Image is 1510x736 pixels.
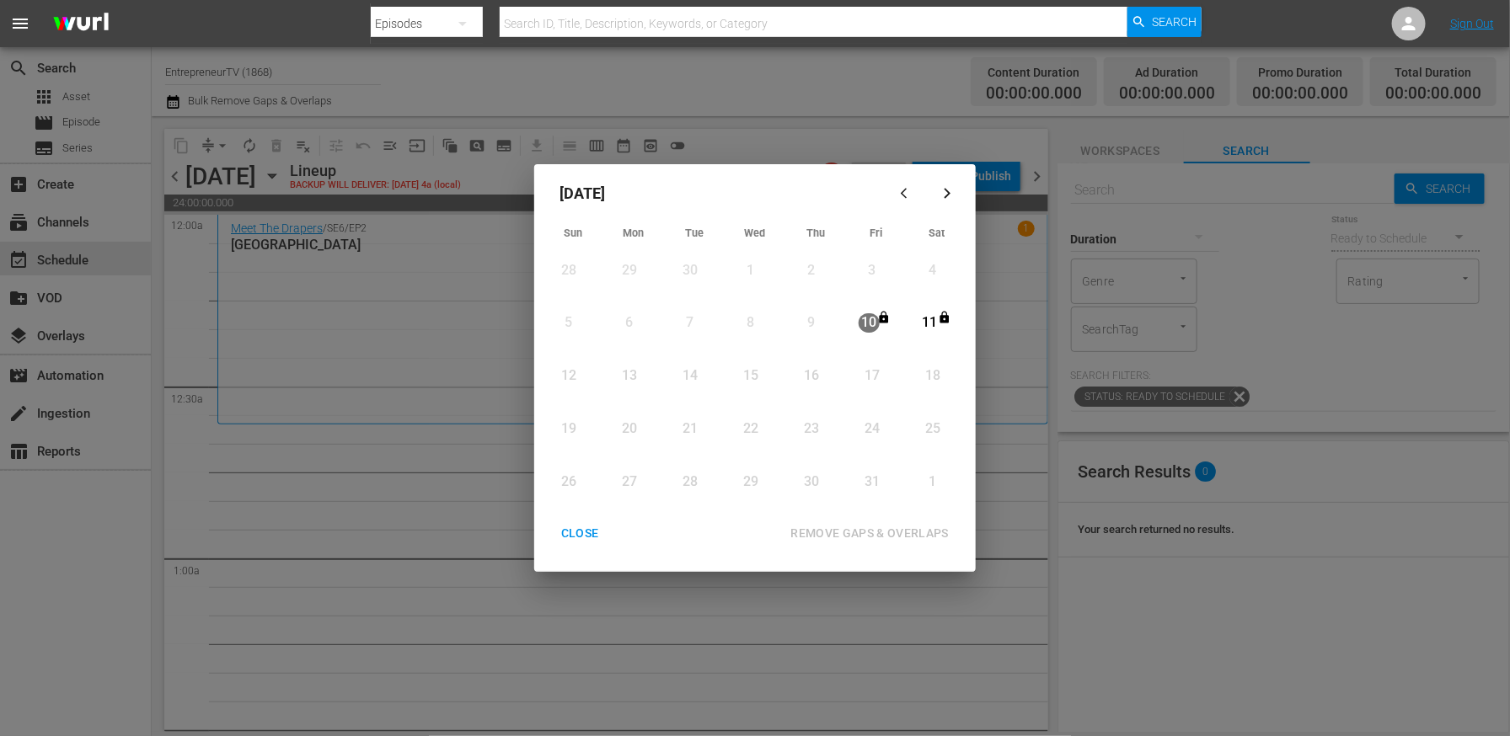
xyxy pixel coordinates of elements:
[618,472,640,492] div: 27
[618,313,640,333] div: 6
[679,366,700,386] div: 14
[922,261,943,280] div: 4
[740,366,761,386] div: 15
[559,419,580,439] div: 19
[922,472,943,492] div: 1
[624,227,645,239] span: Mon
[618,419,640,439] div: 20
[1152,7,1197,37] span: Search
[922,366,943,386] div: 18
[919,313,940,333] div: 11
[859,313,880,333] div: 10
[861,419,882,439] div: 24
[679,472,700,492] div: 28
[929,227,945,239] span: Sat
[1450,17,1494,30] a: Sign Out
[10,13,30,34] span: menu
[801,313,822,333] div: 9
[801,472,822,492] div: 30
[548,523,613,544] div: CLOSE
[559,313,580,333] div: 5
[618,366,640,386] div: 13
[40,4,121,44] img: ans4CAIJ8jUAAAAAAAAAAAAAAAAAAAAAAAAgQb4GAAAAAAAAAAAAAAAAAAAAAAAAJMjXAAAAAAAAAAAAAAAAAAAAAAAAgAT5G...
[745,227,766,239] span: Wed
[679,419,700,439] div: 21
[861,261,882,280] div: 3
[806,227,825,239] span: Thu
[801,366,822,386] div: 16
[801,261,822,280] div: 2
[679,313,700,333] div: 7
[541,518,619,549] button: CLOSE
[922,419,943,439] div: 25
[543,173,886,213] div: [DATE]
[618,261,640,280] div: 29
[543,221,967,509] div: Month View
[801,419,822,439] div: 23
[740,313,761,333] div: 8
[559,472,580,492] div: 26
[861,366,882,386] div: 17
[861,472,882,492] div: 31
[740,419,761,439] div: 22
[559,261,580,280] div: 28
[740,261,761,280] div: 1
[685,227,704,239] span: Tue
[564,227,582,239] span: Sun
[559,366,580,386] div: 12
[870,227,883,239] span: Fri
[740,472,761,492] div: 29
[679,261,700,280] div: 30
